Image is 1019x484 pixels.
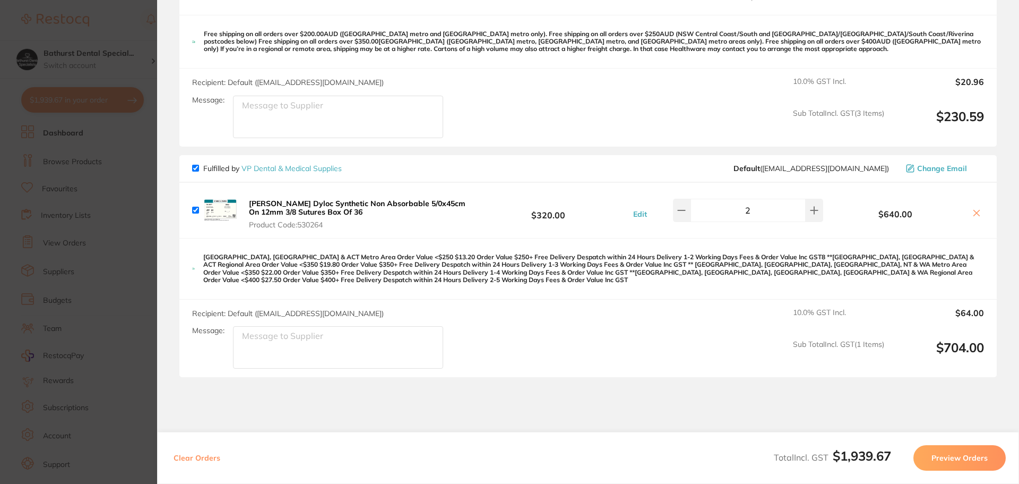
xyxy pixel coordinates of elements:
[241,164,342,173] a: VP Dental & Medical Supplies
[192,326,224,335] label: Message:
[249,220,466,229] span: Product Code: 530264
[913,445,1006,471] button: Preview Orders
[733,164,889,173] span: sales@vpdentalandmedical.com.au
[203,253,984,284] p: [GEOGRAPHIC_DATA], [GEOGRAPHIC_DATA] & ACT Metro Area Order Value <$250 ​$13.20 Order Value $250+...
[774,452,891,463] span: Total Incl. GST
[192,78,384,87] span: Recipient: Default ( [EMAIL_ADDRESS][DOMAIN_NAME] )
[204,30,984,53] p: Free shipping on all orders over $200.00AUD ([GEOGRAPHIC_DATA] metro and [GEOGRAPHIC_DATA] metro ...
[192,309,384,318] span: Recipient: Default ( [EMAIL_ADDRESS][DOMAIN_NAME] )
[893,340,984,369] output: $704.00
[793,109,884,138] span: Sub Total Incl. GST ( 3 Items)
[469,200,627,220] b: $320.00
[826,209,965,219] b: $640.00
[733,164,760,173] b: Default
[893,308,984,332] output: $64.00
[903,164,984,173] button: Change Email
[793,340,884,369] span: Sub Total Incl. GST ( 1 Items)
[203,164,342,173] p: Fulfilled by
[192,96,224,105] label: Message:
[246,199,469,230] button: [PERSON_NAME] Dyloc Synthetic Non Absorbable 5/0x45cm On 12mm 3/8 Sutures Box Of 36 Product Code:...
[203,193,237,227] img: aGI0cTdmZA
[170,445,223,471] button: Clear Orders
[917,164,967,173] span: Change Email
[630,209,650,219] button: Edit
[793,77,884,100] span: 10.0 % GST Incl.
[893,77,984,100] output: $20.96
[249,199,465,217] b: [PERSON_NAME] Dyloc Synthetic Non Absorbable 5/0x45cm On 12mm 3/8 Sutures Box Of 36
[833,448,891,464] b: $1,939.67
[893,109,984,138] output: $230.59
[793,308,884,332] span: 10.0 % GST Incl.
